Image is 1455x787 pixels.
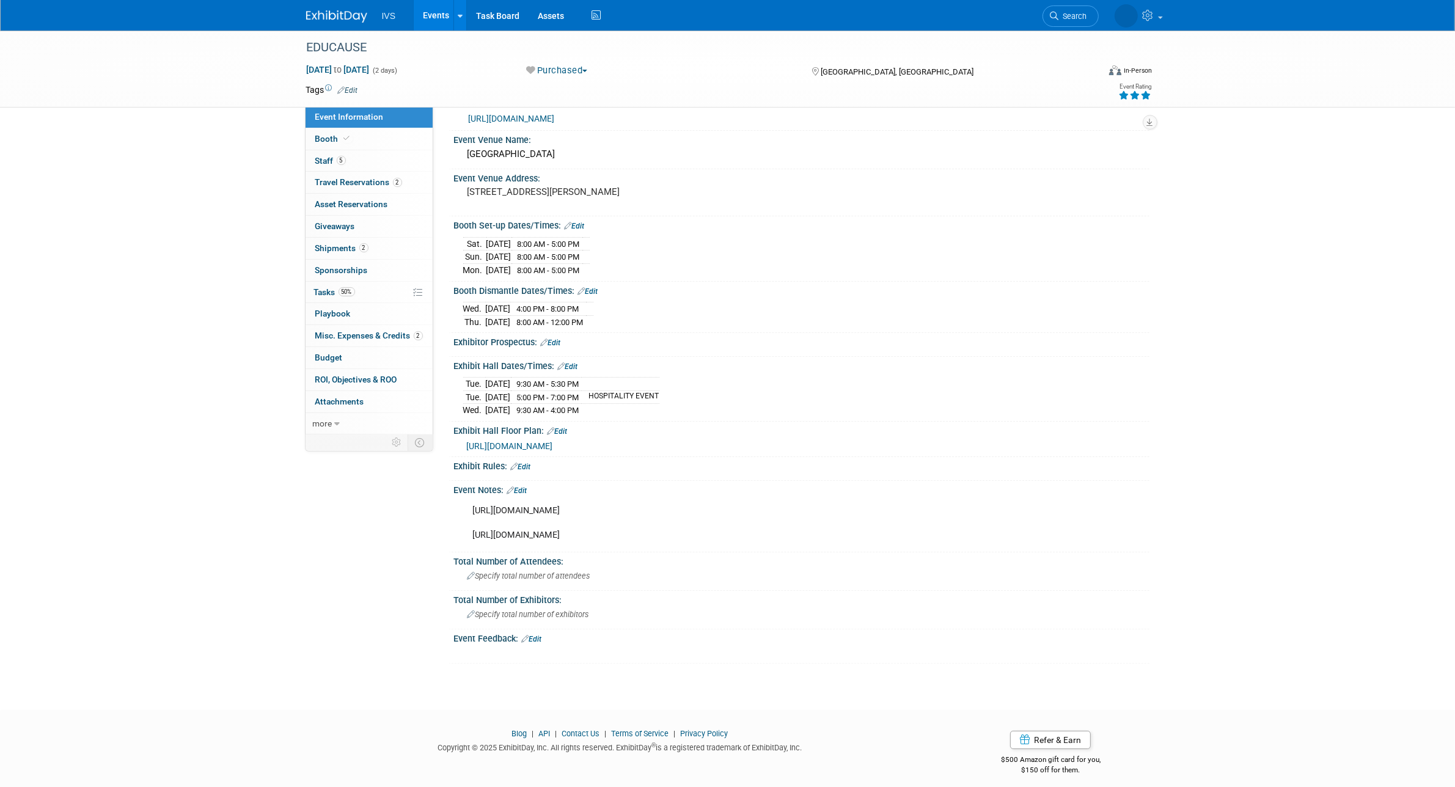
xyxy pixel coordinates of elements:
[486,237,511,251] td: [DATE]
[306,84,358,96] td: Tags
[306,347,433,368] a: Budget
[306,282,433,303] a: Tasks50%
[1059,12,1087,21] span: Search
[463,263,486,276] td: Mon.
[1027,64,1153,82] div: Event Format
[337,156,346,165] span: 5
[486,378,511,391] td: [DATE]
[338,86,358,95] a: Edit
[393,178,402,187] span: 2
[315,331,423,340] span: Misc. Expenses & Credits
[315,221,355,231] span: Giveaways
[821,67,973,76] span: [GEOGRAPHIC_DATA], [GEOGRAPHIC_DATA]
[541,339,561,347] a: Edit
[454,629,1149,645] div: Event Feedback:
[463,390,486,404] td: Tue.
[1109,65,1121,75] img: Format-Inperson.png
[315,156,346,166] span: Staff
[578,287,598,296] a: Edit
[467,571,590,580] span: Specify total number of attendees
[372,67,398,75] span: (2 days)
[306,260,433,281] a: Sponsorships
[454,216,1149,232] div: Booth Set-up Dates/Times:
[306,238,433,259] a: Shipments2
[486,263,511,276] td: [DATE]
[467,610,589,619] span: Specify total number of exhibitors
[454,169,1149,185] div: Event Venue Address:
[552,729,560,738] span: |
[582,390,659,404] td: HOSPITALITY EVENT
[315,397,364,406] span: Attachments
[315,134,353,144] span: Booth
[306,150,433,172] a: Staff5
[454,457,1149,473] div: Exhibit Rules:
[651,742,656,749] sup: ®
[463,237,486,251] td: Sat.
[315,353,343,362] span: Budget
[511,463,531,471] a: Edit
[454,282,1149,298] div: Booth Dismantle Dates/Times:
[611,729,669,738] a: Terms of Service
[454,131,1149,146] div: Event Venue Name:
[315,243,368,253] span: Shipments
[414,331,423,340] span: 2
[548,427,568,436] a: Edit
[454,591,1149,606] div: Total Number of Exhibitors:
[517,318,584,327] span: 8:00 AM - 12:00 PM
[464,499,1015,547] div: [URL][DOMAIN_NAME] [URL][DOMAIN_NAME]
[306,172,433,193] a: Travel Reservations2
[454,333,1149,349] div: Exhibitor Prospectus:
[306,10,367,23] img: ExhibitDay
[507,486,527,495] a: Edit
[486,390,511,404] td: [DATE]
[511,729,527,738] a: Blog
[467,441,553,451] a: [URL][DOMAIN_NAME]
[517,393,579,402] span: 5:00 PM - 7:00 PM
[601,729,609,738] span: |
[339,287,355,296] span: 50%
[315,265,368,275] span: Sponsorships
[469,114,555,123] a: [URL][DOMAIN_NAME]
[680,729,728,738] a: Privacy Policy
[306,106,433,128] a: Event Information
[302,37,1080,59] div: EDUCAUSE
[315,177,402,187] span: Travel Reservations
[1010,731,1091,749] a: Refer & Earn
[518,266,580,275] span: 8:00 AM - 5:00 PM
[1043,5,1099,27] a: Search
[1123,66,1152,75] div: In-Person
[517,304,579,313] span: 4:00 PM - 8:00 PM
[517,379,579,389] span: 9:30 AM - 5:30 PM
[670,729,678,738] span: |
[359,243,368,252] span: 2
[558,362,578,371] a: Edit
[306,413,433,434] a: more
[463,302,486,316] td: Wed.
[529,729,537,738] span: |
[315,375,397,384] span: ROI, Objectives & ROO
[306,128,433,150] a: Booth
[408,434,433,450] td: Toggle Event Tabs
[517,406,579,415] span: 9:30 AM - 4:00 PM
[306,64,370,75] span: [DATE] [DATE]
[382,11,396,21] span: IVS
[306,325,433,346] a: Misc. Expenses & Credits2
[314,287,355,297] span: Tasks
[518,252,580,262] span: 8:00 AM - 5:00 PM
[454,357,1149,373] div: Exhibit Hall Dates/Times:
[565,222,585,230] a: Edit
[486,315,511,328] td: [DATE]
[522,635,542,643] a: Edit
[952,747,1149,775] div: $500 Amazon gift card for you,
[1118,84,1151,90] div: Event Rating
[306,303,433,324] a: Playbook
[522,64,592,77] button: Purchased
[315,112,384,122] span: Event Information
[463,404,486,417] td: Wed.
[454,552,1149,568] div: Total Number of Attendees:
[454,422,1149,437] div: Exhibit Hall Floor Plan:
[486,404,511,417] td: [DATE]
[1115,4,1138,27] img: Kyle Shelstad
[387,434,408,450] td: Personalize Event Tab Strip
[463,315,486,328] td: Thu.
